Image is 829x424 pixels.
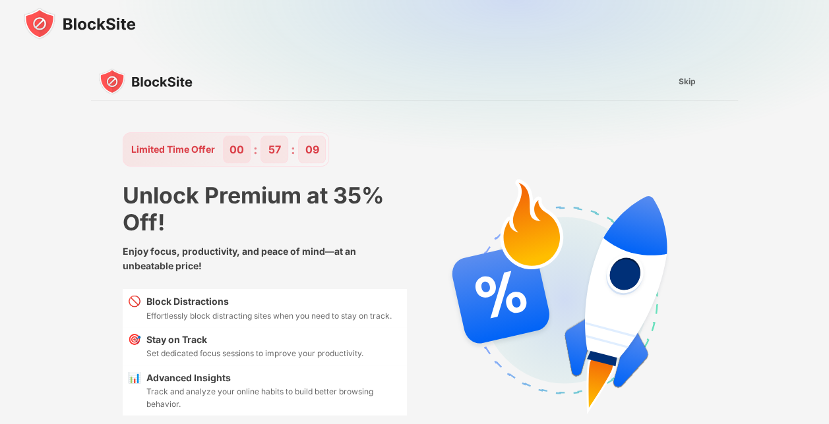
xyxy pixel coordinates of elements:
div: Advanced Insights [146,371,401,385]
div: 📊 [128,371,141,411]
div: Set dedicated focus sessions to improve your productivity. [146,347,363,359]
div: Track and analyze your online habits to build better browsing behavior. [146,385,401,410]
div: Stay on Track [146,332,363,347]
div: Effortlessly block distracting sites when you need to stay on track. [146,309,392,322]
div: 🚫 [128,294,141,322]
div: Block Distractions [146,294,392,309]
div: 🎯 [128,332,141,360]
img: blocksite-icon-black.svg [24,8,136,40]
div: Skip [679,75,696,88]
